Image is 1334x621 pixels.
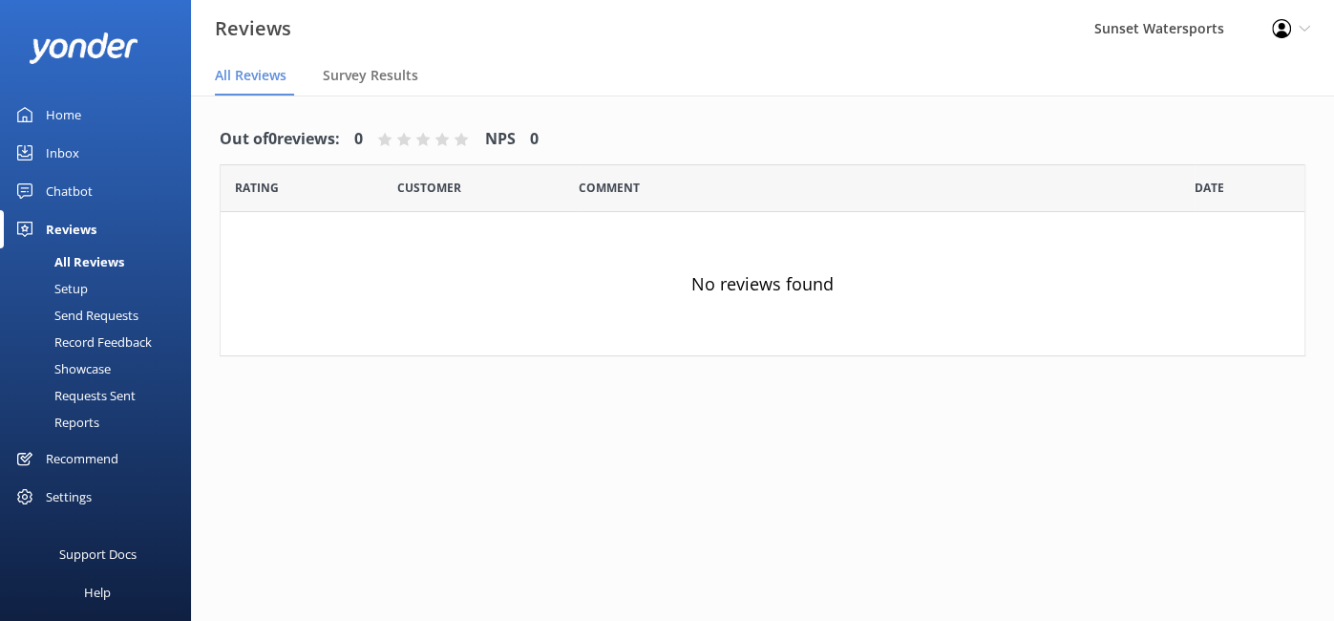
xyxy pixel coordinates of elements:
div: Help [84,573,111,611]
span: Survey Results [323,66,418,85]
div: No reviews found [221,212,1304,355]
h4: 0 [354,127,363,152]
a: Showcase [11,355,191,382]
div: Chatbot [46,172,93,210]
div: Record Feedback [11,329,152,355]
h3: Reviews [215,13,291,44]
div: Home [46,96,81,134]
div: All Reviews [11,248,124,275]
span: Question [579,179,640,197]
h4: NPS [485,127,516,152]
span: All Reviews [215,66,286,85]
img: yonder-white-logo.png [29,32,138,64]
div: Send Requests [11,302,138,329]
a: Requests Sent [11,382,191,409]
a: All Reviews [11,248,191,275]
div: Reviews [46,210,96,248]
div: Inbox [46,134,79,172]
h4: 0 [530,127,539,152]
div: Recommend [46,439,118,478]
div: Setup [11,275,88,302]
div: Showcase [11,355,111,382]
span: Date [1195,179,1224,197]
a: Record Feedback [11,329,191,355]
div: Support Docs [59,535,137,573]
div: Reports [11,409,99,436]
div: Settings [46,478,92,516]
a: Reports [11,409,191,436]
h4: Out of 0 reviews: [220,127,340,152]
span: Date [235,179,279,197]
div: Requests Sent [11,382,136,409]
a: Send Requests [11,302,191,329]
span: Date [397,179,461,197]
a: Setup [11,275,191,302]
